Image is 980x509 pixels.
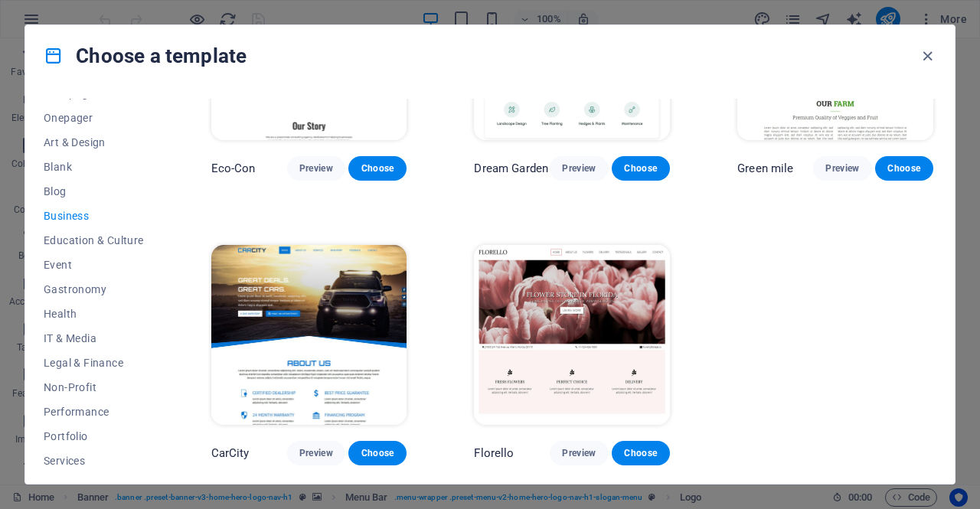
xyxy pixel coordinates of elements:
[612,156,670,181] button: Choose
[44,234,144,246] span: Education & Culture
[624,447,658,459] span: Choose
[44,228,144,253] button: Education & Culture
[44,455,144,467] span: Services
[211,245,407,426] img: CarCity
[287,156,345,181] button: Preview
[44,204,144,228] button: Business
[562,162,596,175] span: Preview
[44,357,144,369] span: Legal & Finance
[44,185,144,197] span: Blog
[348,441,407,465] button: Choose
[44,283,144,295] span: Gastronomy
[44,106,144,130] button: Onepager
[474,445,514,461] p: Florello
[287,441,345,465] button: Preview
[44,424,144,449] button: Portfolio
[35,444,54,448] button: 3
[44,430,144,442] span: Portfolio
[44,308,144,320] span: Health
[299,447,333,459] span: Preview
[562,447,596,459] span: Preview
[474,161,548,176] p: Dream Garden
[44,375,144,400] button: Non-Profit
[35,426,54,429] button: 2
[44,210,144,222] span: Business
[44,44,247,68] h4: Choose a template
[887,162,921,175] span: Choose
[348,156,407,181] button: Choose
[211,161,256,176] p: Eco-Con
[361,162,394,175] span: Choose
[44,449,144,473] button: Services
[44,277,144,302] button: Gastronomy
[44,326,144,351] button: IT & Media
[813,156,871,181] button: Preview
[361,447,394,459] span: Choose
[825,162,859,175] span: Preview
[44,130,144,155] button: Art & Design
[44,400,144,424] button: Performance
[875,156,933,181] button: Choose
[44,351,144,375] button: Legal & Finance
[211,445,250,461] p: CarCity
[44,155,144,179] button: Blank
[550,156,608,181] button: Preview
[474,245,670,426] img: Florello
[44,161,144,173] span: Blank
[44,406,144,418] span: Performance
[44,302,144,326] button: Health
[44,332,144,344] span: IT & Media
[44,259,144,271] span: Event
[44,179,144,204] button: Blog
[612,441,670,465] button: Choose
[44,136,144,148] span: Art & Design
[624,162,658,175] span: Choose
[737,161,793,176] p: Green mile
[44,253,144,277] button: Event
[299,162,333,175] span: Preview
[44,381,144,393] span: Non-Profit
[44,112,144,124] span: Onepager
[35,407,54,411] button: 1
[550,441,608,465] button: Preview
